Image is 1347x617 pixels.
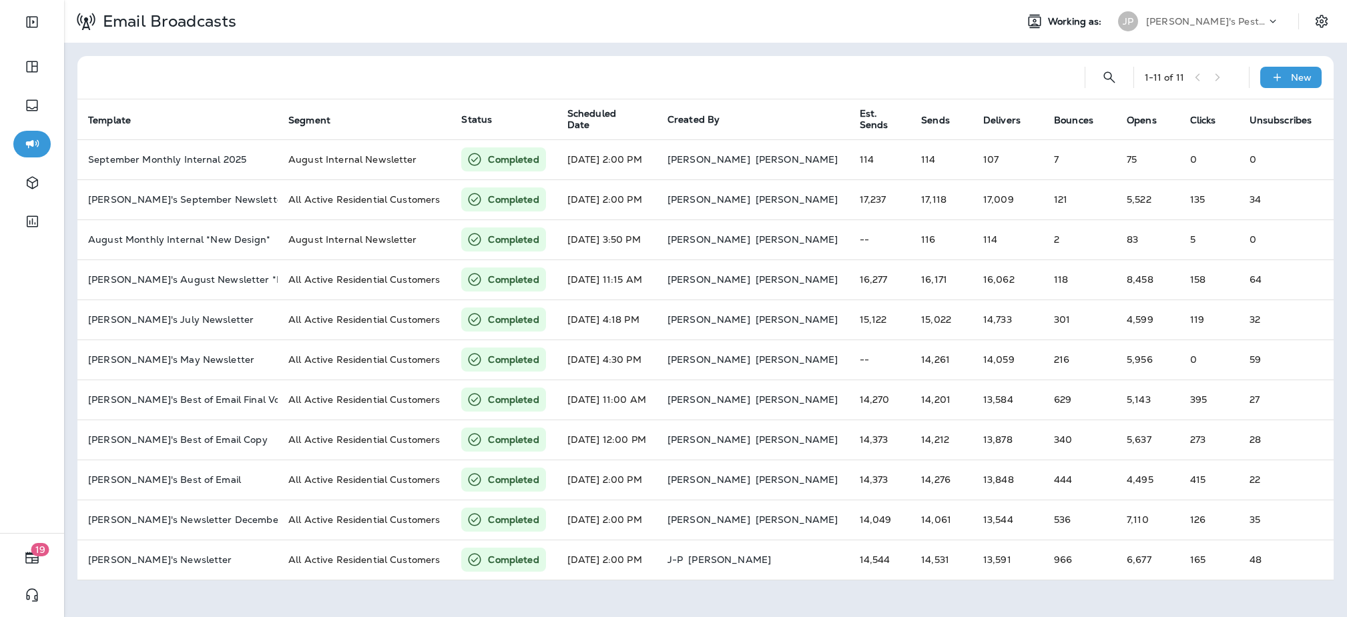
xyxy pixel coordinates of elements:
p: [PERSON_NAME] [667,154,750,165]
td: 35 [1239,500,1335,540]
p: Completed [488,233,539,246]
td: 114 [910,139,973,179]
p: Completed [488,513,539,526]
p: [PERSON_NAME]'s Pest Control - [GEOGRAPHIC_DATA] [1146,16,1266,27]
td: 17,118 [910,179,973,219]
p: Completed [488,393,539,406]
td: 16,171 [910,259,973,299]
p: Joshua's May Newsletter [88,354,267,365]
p: [PERSON_NAME] [756,314,838,325]
td: 13,584 [973,380,1043,420]
p: Joshua's August Newsletter *New Design [88,274,267,285]
td: 107 [973,139,1043,179]
td: -- [849,219,911,259]
span: 0 [1190,354,1197,366]
td: [DATE] 2:00 PM [557,139,657,179]
span: Click rate:9% (Clicks/Opens) [1190,474,1205,486]
p: Completed [488,433,539,446]
td: 22 [1239,460,1335,500]
span: All Active Residential Customers [288,394,440,406]
span: Sends [921,114,967,126]
p: [PERSON_NAME] [756,514,838,525]
span: Est. Sends [860,108,906,131]
p: Joshua's Newsletter [88,554,267,565]
p: [PERSON_NAME] [756,234,838,245]
p: Completed [488,273,539,286]
span: Template [88,114,148,126]
span: Click rate:2% (Clicks/Opens) [1190,193,1205,205]
td: 216 [1043,340,1116,380]
td: 114 [849,139,911,179]
button: Settings [1310,9,1334,33]
td: 14,212 [910,420,973,460]
span: Open rate:51% (Opens/Sends) [1127,514,1149,526]
p: [PERSON_NAME] [756,394,838,405]
td: 0 [1239,219,1335,259]
td: 966 [1043,540,1116,580]
span: Delivers [983,114,1038,126]
p: Completed [488,313,539,326]
span: Open rate:32% (Opens/Sends) [1127,193,1151,205]
span: Open rate:72% (Opens/Sends) [1127,233,1138,245]
span: Open rate:31% (Opens/Sends) [1127,474,1153,486]
span: Scheduled Date [567,108,651,131]
td: 16,062 [973,259,1043,299]
td: 14,531 [910,540,973,580]
td: 14,373 [849,420,911,460]
span: Click rate:2% (Clicks/Opens) [1190,554,1205,566]
p: New [1291,72,1312,83]
td: 15,122 [849,299,911,340]
td: [DATE] 3:50 PM [557,219,657,259]
td: 14,059 [973,340,1043,380]
td: 64 [1239,259,1335,299]
td: 13,848 [973,460,1043,500]
td: 13,544 [973,500,1043,540]
td: [DATE] 11:15 AM [557,259,657,299]
span: Template [88,115,131,126]
td: [DATE] 11:00 AM [557,380,657,420]
span: Bounces [1054,115,1093,126]
p: Completed [488,153,539,166]
div: 1 - 11 of 11 [1145,72,1184,83]
td: 14,733 [973,299,1043,340]
button: Search Email Broadcasts [1096,64,1123,91]
td: 301 [1043,299,1116,340]
td: 13,878 [973,420,1043,460]
span: All Active Residential Customers [288,354,440,366]
span: Unsubscribes [1250,114,1330,126]
span: All Active Residential Customers [288,314,440,326]
p: J-P [667,554,683,565]
td: [DATE] 12:00 PM [557,420,657,460]
span: Segment [288,114,348,126]
span: Clicks [1190,115,1216,126]
p: [PERSON_NAME] [756,194,838,205]
span: Delivers [983,115,1021,126]
td: 629 [1043,380,1116,420]
td: 13,591 [973,540,1043,580]
span: Open rate:66% (Opens/Sends) [1127,153,1137,165]
td: [DATE] 4:18 PM [557,299,657,340]
p: [PERSON_NAME] [667,194,750,205]
td: 14,061 [910,500,973,540]
p: Completed [488,193,539,206]
td: 17,237 [849,179,911,219]
td: 14,373 [849,460,911,500]
span: Sends [921,115,950,126]
span: Unsubscribes [1250,115,1312,126]
td: 34 [1239,179,1335,219]
td: 118 [1043,259,1116,299]
td: 14,270 [849,380,911,420]
span: Open rate:46% (Opens/Sends) [1127,554,1151,566]
button: 19 [13,544,51,571]
span: Open rate:31% (Opens/Sends) [1127,314,1153,326]
span: Click rate:5% (Clicks/Opens) [1190,434,1205,446]
span: All Active Residential Customers [288,273,440,285]
span: All Active Residential Customers [288,474,440,486]
td: 7 [1043,139,1116,179]
span: Bounces [1054,114,1111,126]
td: 16,277 [849,259,911,299]
td: 32 [1239,299,1335,340]
span: Status [461,113,492,125]
p: Joshua's Best of Email [88,474,267,485]
p: [PERSON_NAME] [756,434,838,445]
